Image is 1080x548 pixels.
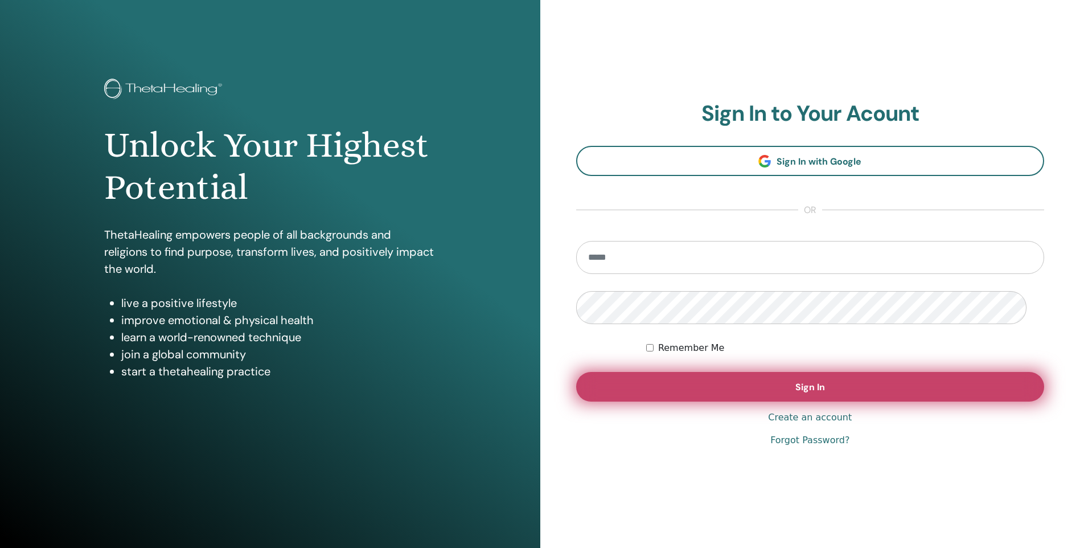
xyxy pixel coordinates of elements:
p: ThetaHealing empowers people of all backgrounds and religions to find purpose, transform lives, a... [104,226,436,277]
span: Sign In with Google [777,156,861,167]
span: or [798,203,822,217]
button: Sign In [576,372,1045,402]
a: Forgot Password? [770,434,849,447]
a: Sign In with Google [576,146,1045,176]
li: join a global community [121,346,436,363]
li: live a positive lifestyle [121,295,436,312]
h1: Unlock Your Highest Potential [104,124,436,209]
span: Sign In [795,381,825,393]
div: Keep me authenticated indefinitely or until I manually logout [646,341,1044,355]
label: Remember Me [658,341,725,355]
li: learn a world-renowned technique [121,329,436,346]
a: Create an account [768,411,852,424]
li: start a thetahealing practice [121,363,436,380]
h2: Sign In to Your Acount [576,101,1045,127]
li: improve emotional & physical health [121,312,436,329]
